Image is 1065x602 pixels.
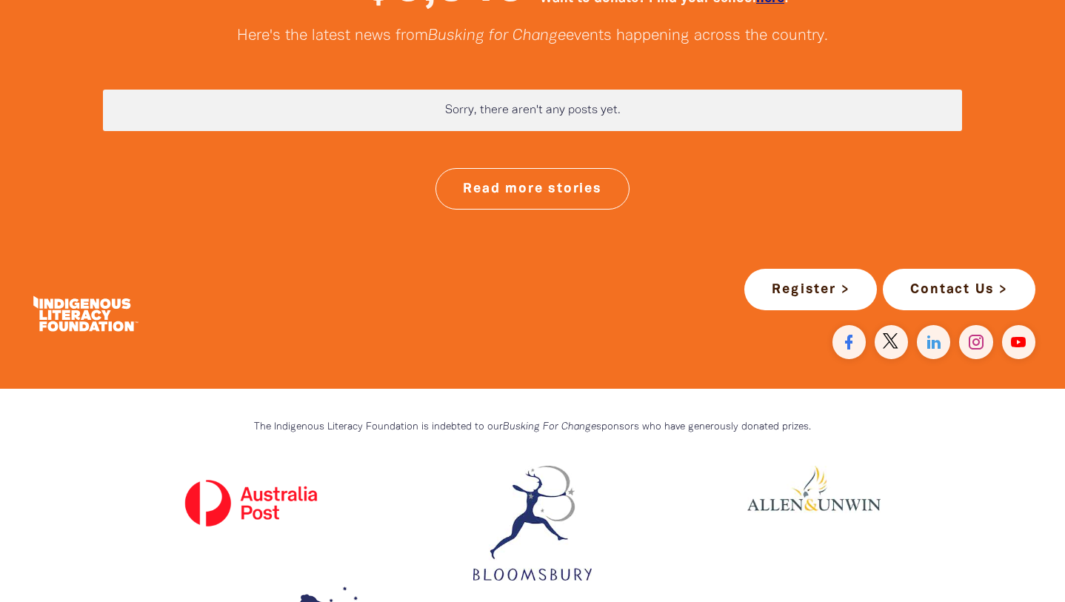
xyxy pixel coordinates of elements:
p: The Indigenous Literacy Foundation is indebted to our sponsors who have generously donated prizes. [133,418,932,436]
a: Register > [744,269,877,310]
a: Find us on Linkedin [917,325,950,358]
a: Find us on Twitter [875,325,908,358]
a: Visit our facebook page [832,325,866,358]
a: Contact Us > [883,269,1035,310]
a: Find us on Instagram [959,325,992,358]
em: Busking For Change [503,422,596,432]
em: Busking for Change [428,29,566,43]
p: Here's the latest news from events happening across the country. [103,27,962,45]
div: Paginated content [103,90,962,131]
div: Sorry, there aren't any posts yet. [103,90,962,131]
a: Find us on YouTube [1002,325,1035,358]
a: Read more stories [435,168,630,210]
